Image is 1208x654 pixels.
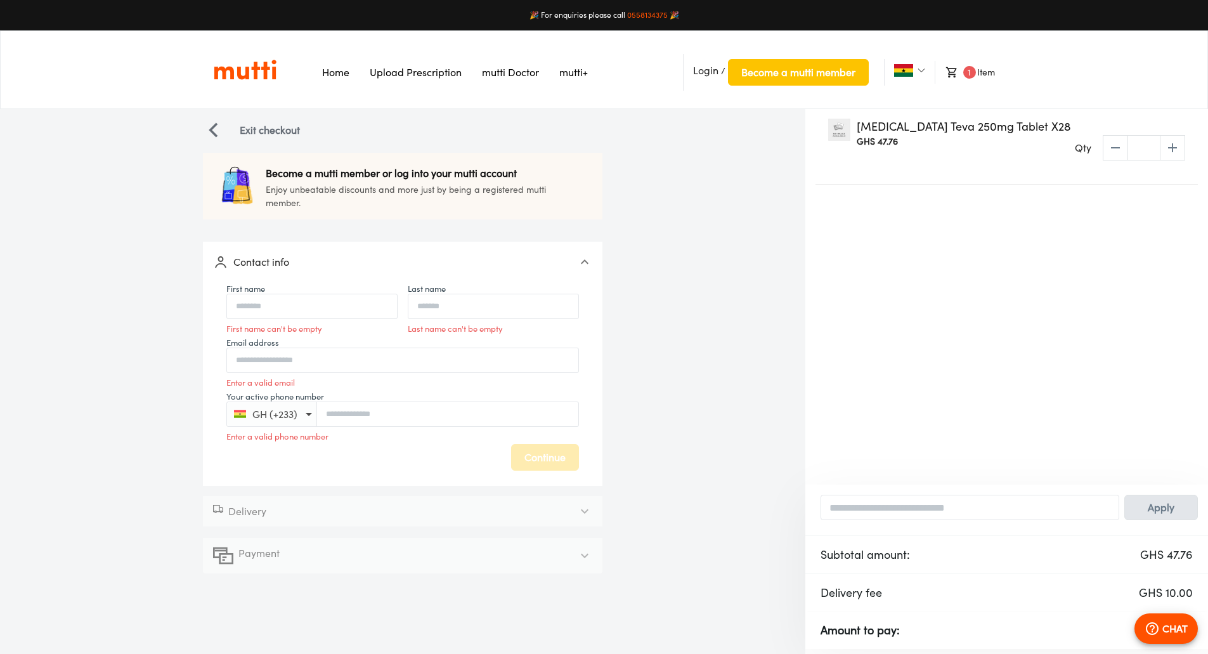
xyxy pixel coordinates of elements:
[266,183,554,209] p: Enjoy unbeatable discounts and more just by being a registered mutti member.
[266,166,554,181] p: Become a mutti member or log into your mutti account
[559,66,588,79] a: Navigates to mutti+ page
[857,119,1152,135] p: [MEDICAL_DATA] Teva 250mg Tablet X28
[821,546,910,563] p: Subtotal amount:
[1075,140,1091,155] p: Qty
[214,59,276,81] a: Link on the logo navigates to HomePage
[226,390,324,403] label: Your active phone number
[408,282,446,295] label: Last name
[741,63,855,81] span: Become a mutti member
[627,10,668,20] a: 0558134375
[226,375,579,390] p: Enter a valid email
[226,336,279,349] label: Email address
[203,538,602,573] div: PaymentIconPayment
[683,54,869,91] li: /
[226,321,398,336] p: First name can't be empty
[821,622,900,639] p: Amount to pay:
[857,135,898,174] div: GHS 47.76
[214,59,276,81] img: Logo
[322,66,349,79] a: Navigates to Home Page
[238,546,280,566] p: Payment
[828,119,850,141] img: Terbinafine Hydrochloride Teva 250mg Tablet X28
[213,504,223,514] img: NotDeliveredIcon
[728,59,869,86] button: Become a mutti member
[1134,613,1198,644] button: CHAT
[226,429,579,444] p: Enter a valid phone number
[228,504,266,519] p: Delivery
[894,64,913,77] img: Ghana
[408,321,579,336] p: Last name can't be empty
[203,277,602,486] div: ProfileContact info
[229,405,312,423] button: GH (+233)
[1140,546,1193,563] p: GHS 47.76
[213,546,233,566] img: PaymentIcon
[205,122,221,138] img: Navigate Left
[370,66,462,79] a: Navigates to Prescription Upload Page
[482,66,539,79] a: Navigates to mutti doctor website
[213,254,228,270] img: Profile
[1139,584,1193,601] p: GHS 10.00
[226,282,265,295] label: First name
[203,242,602,282] div: ProfileContact info
[240,122,300,138] p: Exit checkout
[693,64,718,77] span: Login
[935,61,994,84] li: Item
[918,67,925,74] img: Dropdown
[203,119,305,141] button: Navigate LeftExit checkout
[1160,135,1185,160] span: increase
[1162,621,1188,636] p: CHAT
[821,584,882,601] p: Delivery fee
[233,254,289,270] p: Contact info
[963,66,976,79] span: 1
[203,496,602,526] div: NotDeliveredIconDelivery
[217,166,256,205] img: package icon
